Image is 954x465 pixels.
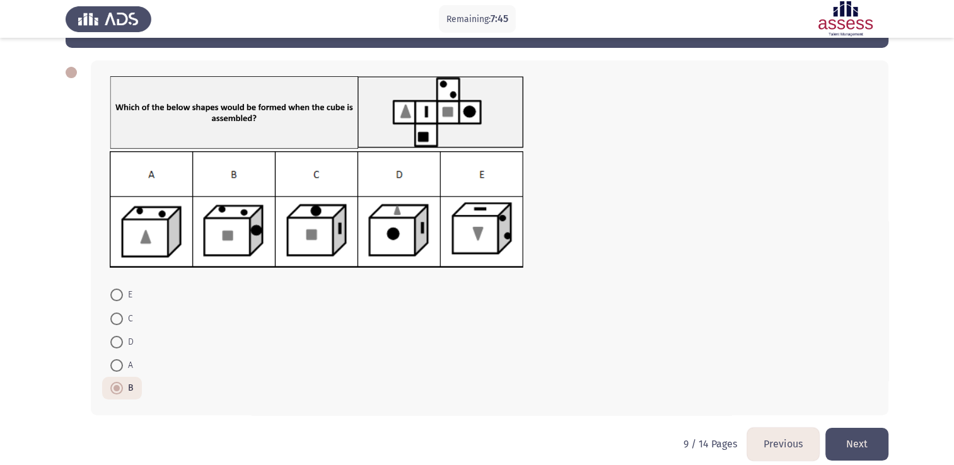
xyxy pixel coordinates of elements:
[684,438,737,450] p: 9 / 14 Pages
[110,151,524,268] img: UkFYYl8wNjBfQi5wbmcxNjkxMzAxNzc4Mzc2.png
[123,358,133,373] span: A
[747,428,819,460] button: load previous page
[66,1,151,37] img: Assess Talent Management logo
[825,428,888,460] button: load next page
[123,335,134,350] span: D
[123,311,133,326] span: C
[123,381,134,396] span: B
[446,11,508,27] p: Remaining:
[803,1,888,37] img: Assessment logo of ASSESS Focus 4 Module Assessment (EN/AR) (Basic - IB)
[110,76,524,149] img: UkFYYl8wNjBfQS5wbmcxNjkxMzAxNzY3OTk5.png
[123,287,132,302] span: E
[491,13,508,25] span: 7:45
